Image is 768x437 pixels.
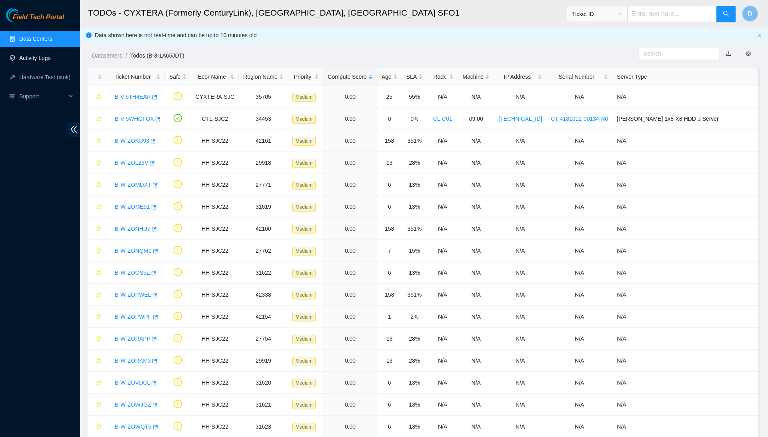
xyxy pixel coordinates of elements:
[402,174,427,196] td: 13%
[239,108,288,130] td: 34453
[402,152,427,174] td: 28%
[377,218,402,240] td: 158
[174,268,182,276] span: exclamation-circle
[19,36,52,42] a: Data Centers
[323,262,377,284] td: 0.00
[377,240,402,262] td: 7
[191,174,239,196] td: HH-SJC22
[402,350,427,372] td: 28%
[6,8,40,22] img: Akamai Technologies
[96,94,102,100] span: star
[174,180,182,188] span: exclamation-circle
[377,174,402,196] td: 6
[546,174,612,196] td: N/A
[130,52,184,59] a: Todos (B-3-1A65JDT)
[494,262,546,284] td: N/A
[96,182,102,188] span: star
[191,108,239,130] td: CTL-SJC2
[92,354,102,367] button: star
[458,218,494,240] td: N/A
[115,269,150,276] a: B-W-ZOOS5Z
[716,6,736,22] button: search
[174,136,182,144] span: exclamation-circle
[377,86,402,108] td: 25
[239,394,288,416] td: 31621
[19,74,70,80] a: Hardware Test (isok)
[377,328,402,350] td: 13
[10,94,15,99] span: read
[96,204,102,210] span: star
[726,50,732,57] a: download
[115,225,150,232] a: B-W-ZONHU7
[92,288,102,301] button: star
[427,350,458,372] td: N/A
[546,328,612,350] td: N/A
[115,138,149,144] a: B-W-ZOKU93
[239,306,288,328] td: 42154
[191,218,239,240] td: HH-SJC22
[458,328,494,350] td: N/A
[96,424,102,430] span: star
[746,51,751,56] span: eye
[92,178,102,191] button: star
[292,137,316,146] span: Medium
[402,328,427,350] td: 28%
[92,200,102,213] button: star
[458,240,494,262] td: N/A
[323,196,377,218] td: 0.00
[377,372,402,394] td: 6
[19,88,66,104] span: Support
[427,174,458,196] td: N/A
[239,328,288,350] td: 27754
[174,400,182,408] span: exclamation-circle
[13,14,64,21] span: Field Tech Portal
[92,112,102,125] button: star
[239,240,288,262] td: 27762
[292,225,316,233] span: Medium
[96,138,102,144] span: star
[377,394,402,416] td: 6
[458,152,494,174] td: N/A
[427,152,458,174] td: N/A
[191,196,239,218] td: HH-SJC22
[323,218,377,240] td: 0.00
[174,422,182,430] span: exclamation-circle
[546,284,612,306] td: N/A
[494,240,546,262] td: N/A
[115,247,152,254] a: B-W-ZONQM1
[323,306,377,328] td: 0.00
[546,350,612,372] td: N/A
[757,33,762,38] button: close
[96,380,102,386] span: star
[174,334,182,342] span: exclamation-circle
[546,86,612,108] td: N/A
[68,122,80,137] span: double-left
[191,152,239,174] td: HH-SJC22
[572,8,622,20] span: Ticket ID
[323,240,377,262] td: 0.00
[546,130,612,152] td: N/A
[402,130,427,152] td: 351%
[115,204,150,210] a: B-W-ZOME51
[174,92,182,100] span: exclamation-circle
[174,356,182,364] span: exclamation-circle
[239,284,288,306] td: 42338
[402,262,427,284] td: 13%
[546,218,612,240] td: N/A
[96,336,102,342] span: star
[292,379,316,387] span: Medium
[115,335,150,342] a: B-W-ZORAPP
[292,313,316,321] span: Medium
[92,222,102,235] button: star
[174,158,182,166] span: exclamation-circle
[239,152,288,174] td: 29918
[402,394,427,416] td: 13%
[292,203,316,212] span: Medium
[191,130,239,152] td: HH-SJC22
[92,90,102,103] button: star
[174,290,182,298] span: exclamation-circle
[546,394,612,416] td: N/A
[494,328,546,350] td: N/A
[402,240,427,262] td: 15%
